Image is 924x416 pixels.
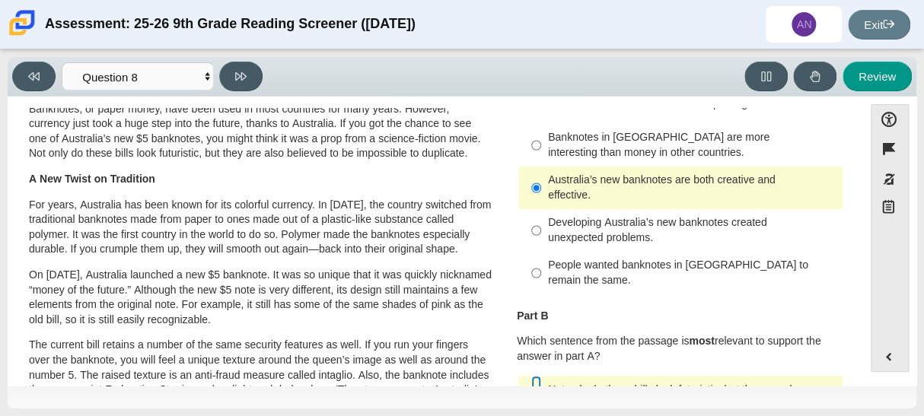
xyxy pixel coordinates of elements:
[871,342,908,371] button: Expand menu. Displays the button labels.
[517,309,548,322] b: Part B
[548,173,836,202] div: Australia’s new banknotes are both creative and effective.
[6,7,38,39] img: Carmen School of Science & Technology
[797,19,811,30] span: AN
[871,164,909,194] button: Toggle response masking
[871,194,909,225] button: Notepad
[871,134,909,164] button: Flag item
[871,104,909,134] button: Open Accessibility Menu
[29,198,492,257] p: For years, Australia has been known for its colorful currency. In [DATE], the country switched fr...
[689,334,714,348] b: most
[548,258,836,287] div: People wanted banknotes in [GEOGRAPHIC_DATA] to remain the same.
[548,130,836,160] div: Banknotes in [GEOGRAPHIC_DATA] are more interesting than money in other countries.
[548,383,836,412] div: Not only do these bills look futuristic, but they are also believed to be impossible to duplicate.
[45,6,416,43] div: Assessment: 25-26 9th Grade Reading Screener ([DATE])
[517,334,844,364] p: Which sentence from the passage is relevant to support the answer in part A?
[548,215,836,245] div: Developing Australia’s new banknotes created unexpected problems.
[848,10,910,40] a: Exit
[6,28,38,41] a: Carmen School of Science & Technology
[29,172,155,186] b: A New Twist on Tradition
[793,62,836,91] button: Raise Your Hand
[843,62,912,91] button: Review
[29,102,492,161] p: Banknotes, or paper money, have been used in most countries for many years. However, currency jus...
[29,268,492,327] p: On [DATE], Australia launched a new $5 banknote. It was so unique that it was quickly nicknamed “...
[29,338,492,412] p: The current bill retains a number of the same security features as well. If you run your fingers ...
